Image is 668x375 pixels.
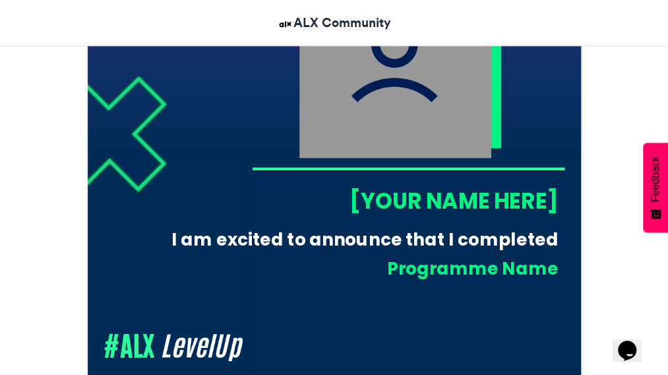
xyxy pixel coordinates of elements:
button: Feedback - Show survey [643,143,668,232]
img: ALX Community [277,16,293,32]
div: I am excited to announce that I completed [160,227,558,252]
div: Programme Name [180,256,558,281]
a: ALX Community [277,13,391,32]
iframe: chat widget [613,322,655,362]
span: Feedback [650,156,661,202]
div: [YOUR NAME HERE] [251,186,557,216]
